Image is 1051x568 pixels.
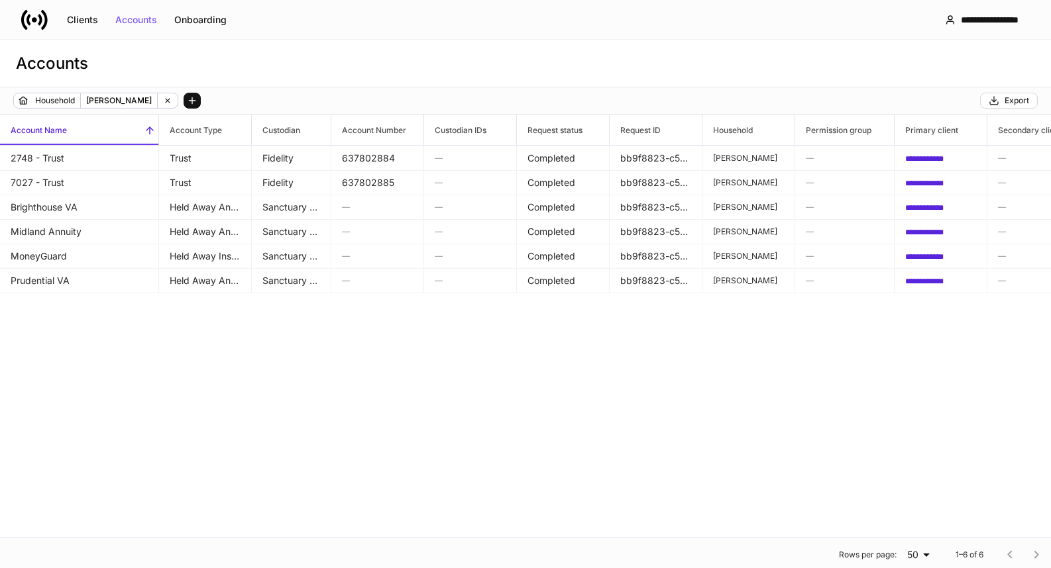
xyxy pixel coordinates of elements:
[424,115,516,145] span: Custodian IDs
[806,152,883,164] h6: —
[174,15,227,24] div: Onboarding
[795,115,894,145] span: Permission group
[895,115,987,145] span: Primary client
[713,201,784,212] p: [PERSON_NAME]
[713,275,784,285] p: [PERSON_NAME]
[895,146,987,171] td: d92fbc0c-e5f0-4dff-8aee-2eb39ddd298b
[331,115,423,145] span: Account Number
[435,176,506,189] h6: —
[67,15,98,24] div: Clients
[252,146,331,171] td: Fidelity
[342,225,413,238] h6: —
[517,268,610,293] td: Completed
[517,115,609,145] span: Request status
[610,124,661,136] h6: Request ID
[58,9,107,30] button: Clients
[839,549,897,560] p: Rows per page:
[517,219,610,244] td: Completed
[424,124,486,136] h6: Custodian IDs
[331,146,424,171] td: 637802884
[610,115,702,145] span: Request ID
[435,225,506,238] h6: —
[610,146,702,171] td: bb9f8823-c532-426e-bb1d-b0e63c072ced
[115,15,157,24] div: Accounts
[435,152,506,164] h6: —
[159,124,222,136] h6: Account Type
[806,250,883,262] h6: —
[159,170,252,195] td: Trust
[610,170,702,195] td: bb9f8823-c532-426e-bb1d-b0e63c072ced
[517,195,610,220] td: Completed
[252,170,331,195] td: Fidelity
[806,176,883,189] h6: —
[331,170,424,195] td: 637802885
[895,124,958,136] h6: Primary client
[16,53,88,74] h3: Accounts
[956,549,983,560] p: 1–6 of 6
[806,225,883,238] h6: —
[159,195,252,220] td: Held Away Annuity
[806,274,883,287] h6: —
[435,250,506,262] h6: —
[610,195,702,220] td: bb9f8823-c532-426e-bb1d-b0e63c072ced
[795,124,871,136] h6: Permission group
[35,94,75,107] p: Household
[159,146,252,171] td: Trust
[806,201,883,213] h6: —
[517,146,610,171] td: Completed
[107,9,166,30] button: Accounts
[517,244,610,269] td: Completed
[252,115,331,145] span: Custodian
[252,124,300,136] h6: Custodian
[895,244,987,269] td: d92fbc0c-e5f0-4dff-8aee-2eb39ddd298b
[159,115,251,145] span: Account Type
[895,170,987,195] td: d92fbc0c-e5f0-4dff-8aee-2eb39ddd298b
[435,274,506,287] h6: —
[713,226,784,236] p: [PERSON_NAME]
[342,250,413,262] h6: —
[252,268,331,293] td: Sanctuary Held Away
[610,268,702,293] td: bb9f8823-c532-426e-bb1d-b0e63c072ced
[902,548,934,561] div: 50
[895,195,987,220] td: d92fbc0c-e5f0-4dff-8aee-2eb39ddd298b
[895,219,987,244] td: d92fbc0c-e5f0-4dff-8aee-2eb39ddd298b
[342,201,413,213] h6: —
[713,177,784,187] p: [PERSON_NAME]
[159,244,252,269] td: Held Away Insurance
[159,219,252,244] td: Held Away Annuity
[435,201,506,213] h6: —
[610,244,702,269] td: bb9f8823-c532-426e-bb1d-b0e63c072ced
[702,124,753,136] h6: Household
[342,274,413,287] h6: —
[980,93,1038,109] button: Export
[159,268,252,293] td: Held Away Annuity
[252,195,331,220] td: Sanctuary Held Away
[517,170,610,195] td: Completed
[895,268,987,293] td: d92fbc0c-e5f0-4dff-8aee-2eb39ddd298b
[610,219,702,244] td: bb9f8823-c532-426e-bb1d-b0e63c072ced
[989,95,1029,106] div: Export
[702,115,795,145] span: Household
[86,94,152,107] p: [PERSON_NAME]
[252,244,331,269] td: Sanctuary Held Away
[713,250,784,261] p: [PERSON_NAME]
[252,219,331,244] td: Sanctuary Held Away
[166,9,235,30] button: Onboarding
[331,124,406,136] h6: Account Number
[517,124,582,136] h6: Request status
[713,153,784,164] p: [PERSON_NAME]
